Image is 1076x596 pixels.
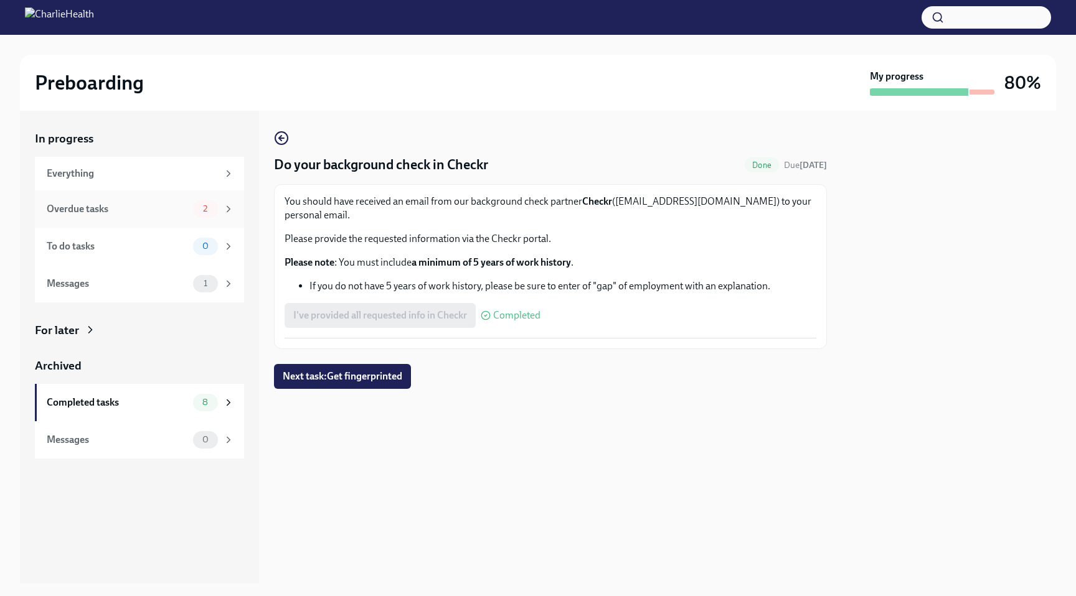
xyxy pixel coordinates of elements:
[870,70,923,83] strong: My progress
[285,256,334,268] strong: Please note
[47,240,188,253] div: To do tasks
[35,358,244,374] a: Archived
[274,156,488,174] h4: Do your background check in Checkr
[285,195,816,222] p: You should have received an email from our background check partner ([EMAIL_ADDRESS][DOMAIN_NAME]...
[196,279,215,288] span: 1
[283,370,402,383] span: Next task : Get fingerprinted
[196,204,215,213] span: 2
[195,435,216,444] span: 0
[47,396,188,409] div: Completed tasks
[35,131,244,147] a: In progress
[35,384,244,421] a: Completed tasks8
[35,228,244,265] a: To do tasks0
[35,157,244,190] a: Everything
[285,232,816,246] p: Please provide the requested information via the Checkr portal.
[285,256,816,269] p: : You must include .
[784,160,827,170] span: Due
[47,277,188,291] div: Messages
[35,190,244,228] a: Overdue tasks2
[47,433,188,447] div: Messages
[412,256,571,268] strong: a minimum of 5 years of work history
[582,195,612,207] strong: Checkr
[35,421,244,459] a: Messages0
[309,279,816,293] li: If you do not have 5 years of work history, please be sure to enter of "gap" of employment with a...
[493,310,540,320] span: Completed
[35,70,144,95] h2: Preboarding
[35,322,244,338] a: For later
[47,167,218,180] div: Everything
[35,265,244,302] a: Messages1
[274,364,411,389] button: Next task:Get fingerprinted
[195,241,216,251] span: 0
[35,322,79,338] div: For later
[745,161,779,170] span: Done
[195,398,215,407] span: 8
[800,160,827,170] strong: [DATE]
[25,7,94,27] img: CharlieHealth
[47,202,188,216] div: Overdue tasks
[1004,72,1041,94] h3: 80%
[784,159,827,171] span: August 18th, 2025 08:00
